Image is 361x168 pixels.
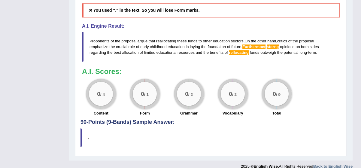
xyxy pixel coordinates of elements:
span: to [199,39,202,43]
span: the [115,39,120,43]
span: education [168,44,184,49]
span: sides [310,44,319,49]
span: the [201,44,207,49]
span: other [257,39,266,43]
span: the [110,44,115,49]
big: 0 [273,90,276,97]
span: proposal [299,39,314,43]
span: benefits [210,50,224,55]
span: foundation [208,44,226,49]
big: 0 [141,90,144,97]
small: / 2 [188,92,193,96]
big: 0 [229,90,232,97]
big: 0 [185,90,188,97]
span: long [299,50,307,55]
span: role [128,44,135,49]
span: limited [144,50,156,55]
span: educational [156,50,177,55]
span: best [114,50,121,55]
h5: You used “." in the text. So you will lose Form marks. [82,3,340,17]
small: / 1 [144,92,149,96]
span: of [111,39,114,43]
span: that [149,39,155,43]
span: potential [284,50,298,55]
span: both [301,44,308,49]
span: of [140,50,143,55]
span: term [308,50,316,55]
span: the [203,50,209,55]
blockquote: . [80,128,341,147]
span: future [231,44,241,49]
span: in [186,44,189,49]
span: funds [188,39,198,43]
blockquote: , , . , - . [82,32,340,62]
span: the [293,39,298,43]
small: / 4 [100,92,105,96]
label: Total [272,110,281,116]
span: argue [138,39,147,43]
span: early [140,44,149,49]
span: of [225,50,228,55]
big: 0 [97,90,100,97]
span: other [203,39,212,43]
span: Possible spelling mistake found. (did you mean: relocating) [229,50,249,55]
h4: A.I. Engine Result: [82,23,340,29]
span: crucial [116,44,127,49]
span: laying [190,44,200,49]
label: Grammar [180,110,198,116]
span: On [244,39,250,43]
span: of [136,44,139,49]
label: Content [94,110,108,116]
span: childhood [150,44,167,49]
span: Possible spelling mistake found. (did you mean: Furthermore) [242,44,265,49]
span: critics [277,39,287,43]
span: these [177,39,187,43]
span: Proponents [89,39,110,43]
span: sectors [231,39,244,43]
small: / 2 [232,92,237,96]
span: proposal [121,39,136,43]
span: funds [250,50,259,55]
span: the [277,50,283,55]
span: the [107,50,113,55]
span: on [296,44,300,49]
span: hand [267,39,276,43]
span: reallocating [156,39,176,43]
small: / 9 [276,92,281,96]
span: outweigh [260,50,276,55]
span: education [213,39,230,43]
span: of [288,39,292,43]
span: and [196,50,202,55]
span: regarding [89,50,106,55]
label: Vocabulary [223,110,243,116]
label: Form [140,110,150,116]
span: the [251,39,256,43]
span: Possible spelling mistake found. (did you mean: strong) [267,44,279,49]
span: of [227,44,230,49]
b: A.I. Scores: [82,67,122,75]
span: opinions [280,44,294,49]
span: resources [177,50,195,55]
span: allocation [122,50,138,55]
span: emphasize [89,44,108,49]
